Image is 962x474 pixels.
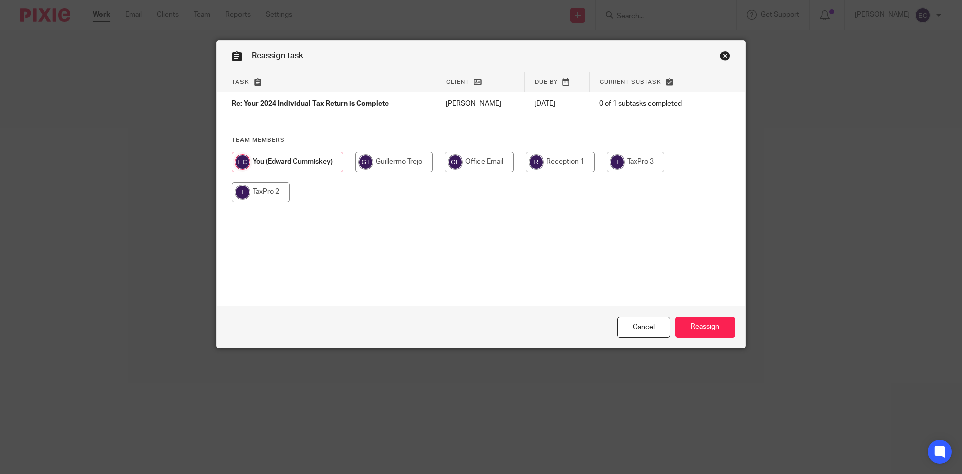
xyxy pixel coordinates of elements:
[232,101,389,108] span: Re: Your 2024 Individual Tax Return is Complete
[720,51,730,64] a: Close this dialog window
[446,99,514,109] p: [PERSON_NAME]
[232,136,730,144] h4: Team members
[617,317,670,338] a: Close this dialog window
[600,79,661,85] span: Current subtask
[232,79,249,85] span: Task
[534,99,579,109] p: [DATE]
[675,317,735,338] input: Reassign
[535,79,558,85] span: Due by
[589,92,709,116] td: 0 of 1 subtasks completed
[252,52,303,60] span: Reassign task
[446,79,469,85] span: Client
